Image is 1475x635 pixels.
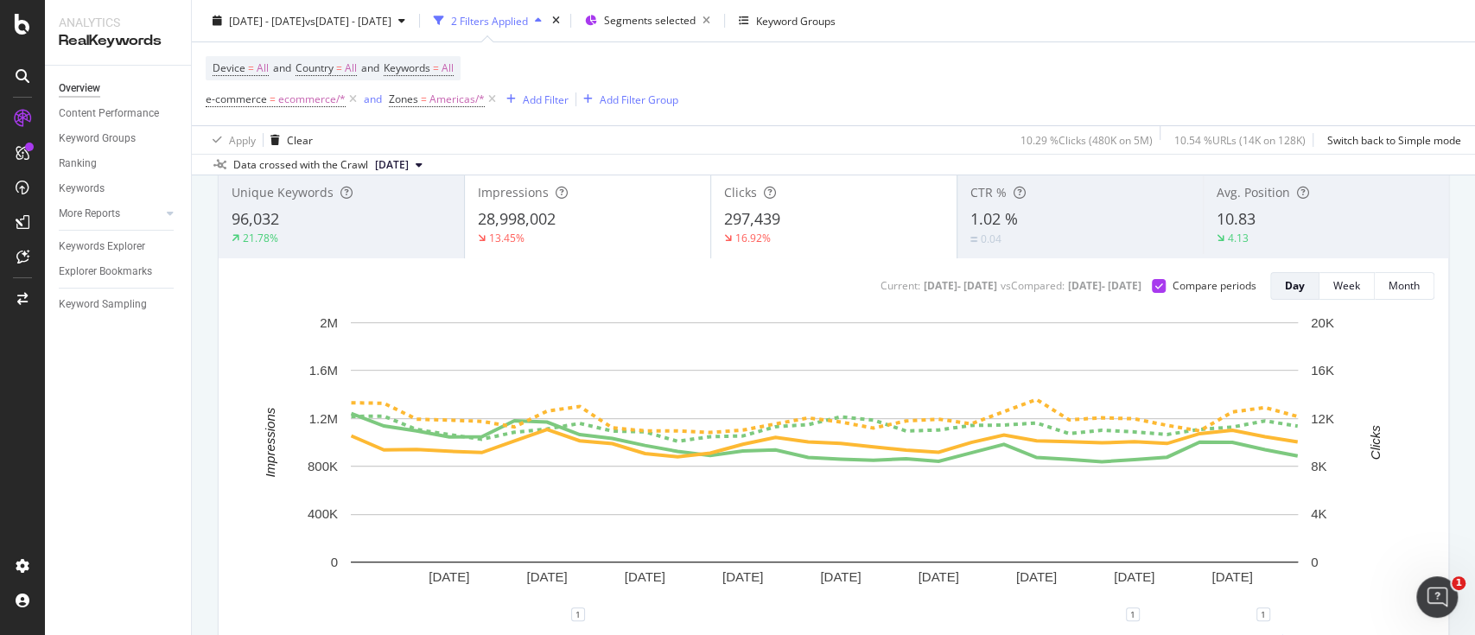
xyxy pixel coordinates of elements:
div: Ranking [59,155,97,173]
div: 1 [571,607,585,621]
span: Device [213,60,245,75]
div: Apply [229,132,256,147]
span: 96,032 [232,208,279,229]
span: ecommerce/* [278,87,346,111]
span: CTR % [970,184,1007,200]
div: 10.29 % Clicks ( 480K on 5M ) [1020,132,1153,147]
div: 1 [1256,607,1270,621]
div: Data crossed with the Crawl [233,157,368,173]
div: [DATE] - [DATE] [924,278,997,293]
div: 10.54 % URLs ( 14K on 128K ) [1174,132,1306,147]
span: 10.83 [1217,208,1256,229]
svg: A chart. [232,314,1416,614]
text: 800K [308,459,338,473]
span: 1 [1452,576,1465,590]
div: Keyword Groups [756,13,836,28]
div: vs Compared : [1001,278,1065,293]
span: = [248,60,254,75]
div: Keywords [59,180,105,198]
button: Day [1270,272,1319,300]
span: [DATE] - [DATE] [229,13,305,28]
span: Unique Keywords [232,184,334,200]
span: and [361,60,379,75]
div: Month [1389,278,1420,293]
a: More Reports [59,205,162,223]
div: 2 Filters Applied [451,13,528,28]
div: Keywords Explorer [59,238,145,256]
button: Switch back to Simple mode [1320,126,1461,154]
span: Impressions [478,184,549,200]
div: Add Filter Group [600,92,678,106]
a: Explorer Bookmarks [59,263,179,281]
text: 0 [331,555,338,569]
span: 1.02 % [970,208,1018,229]
span: All [345,56,357,80]
div: times [549,12,563,29]
text: [DATE] [919,569,959,584]
div: 16.92% [735,231,771,245]
text: 16K [1311,363,1334,378]
div: Add Filter [523,92,569,106]
text: Clicks [1368,424,1383,459]
span: Segments selected [604,13,696,28]
a: Keyword Groups [59,130,179,148]
div: Day [1285,278,1305,293]
a: Content Performance [59,105,179,123]
a: Overview [59,79,179,98]
span: and [273,60,291,75]
button: [DATE] [368,155,429,175]
text: [DATE] [625,569,665,584]
div: RealKeywords [59,31,177,51]
text: 4K [1311,506,1326,521]
div: Overview [59,79,100,98]
span: Americas/* [429,87,485,111]
div: Current: [881,278,920,293]
div: Analytics [59,14,177,31]
span: 2025 Sep. 26th [375,157,409,173]
span: Avg. Position [1217,184,1290,200]
button: Keyword Groups [732,7,842,35]
span: vs [DATE] - [DATE] [305,13,391,28]
button: Apply [206,126,256,154]
span: Country [296,60,334,75]
text: 400K [308,506,338,521]
span: = [270,92,276,106]
span: Clicks [724,184,757,200]
div: 4.13 [1228,231,1249,245]
text: [DATE] [1016,569,1057,584]
div: [DATE] - [DATE] [1068,278,1141,293]
text: 1.6M [309,363,338,378]
a: Keywords Explorer [59,238,179,256]
button: Week [1319,272,1375,300]
text: [DATE] [1211,569,1252,584]
div: 0.04 [981,232,1001,246]
a: Keywords [59,180,179,198]
text: 12K [1311,411,1334,426]
text: 2M [320,315,338,330]
button: 2 Filters Applied [427,7,549,35]
text: 1.2M [309,411,338,426]
div: and [364,92,382,106]
text: [DATE] [526,569,567,584]
div: Week [1333,278,1360,293]
a: Ranking [59,155,179,173]
span: Keywords [384,60,430,75]
span: = [433,60,439,75]
text: [DATE] [1114,569,1154,584]
span: 297,439 [724,208,780,229]
text: [DATE] [722,569,763,584]
div: Switch back to Simple mode [1327,132,1461,147]
div: 21.78% [243,231,278,245]
span: Zones [389,92,418,106]
button: Segments selected [578,7,717,35]
button: Clear [264,126,313,154]
span: = [421,92,427,106]
a: Keyword Sampling [59,295,179,314]
span: All [257,56,269,80]
span: All [442,56,454,80]
text: [DATE] [429,569,469,584]
div: Compare periods [1173,278,1256,293]
button: Add Filter [499,89,569,110]
div: Content Performance [59,105,159,123]
div: 1 [1126,607,1140,621]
